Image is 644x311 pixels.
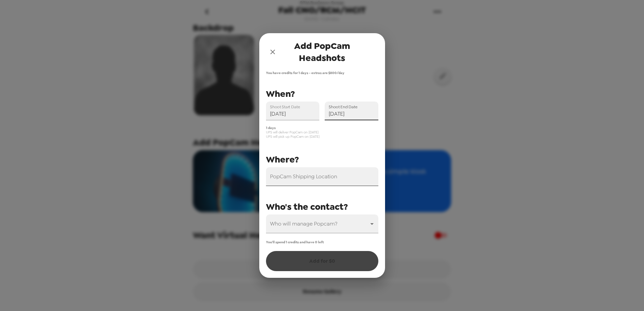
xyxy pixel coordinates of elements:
span: Add PopCam Headshots [279,40,365,64]
span: When? [266,88,295,100]
span: You'll spend 1 credits and have 0 left [266,240,324,244]
button: close [266,45,279,59]
input: Choose date, selected date is Oct 27, 2025 [325,102,378,120]
span: You have credits for 1 days - extras are $ 800 /day [266,71,378,75]
span: Where? [266,153,299,166]
label: Shoot End Date [329,104,358,110]
span: Who's the contact? [266,201,348,213]
span: 1 days [266,126,378,130]
input: Choose date, selected date is Oct 27, 2025 [266,102,320,120]
span: UPS will pick up PopCam on [DATE] [266,134,378,139]
span: UPS will deliver PopCam on [DATE] [266,130,378,134]
label: Shoot Start Date [270,104,300,110]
